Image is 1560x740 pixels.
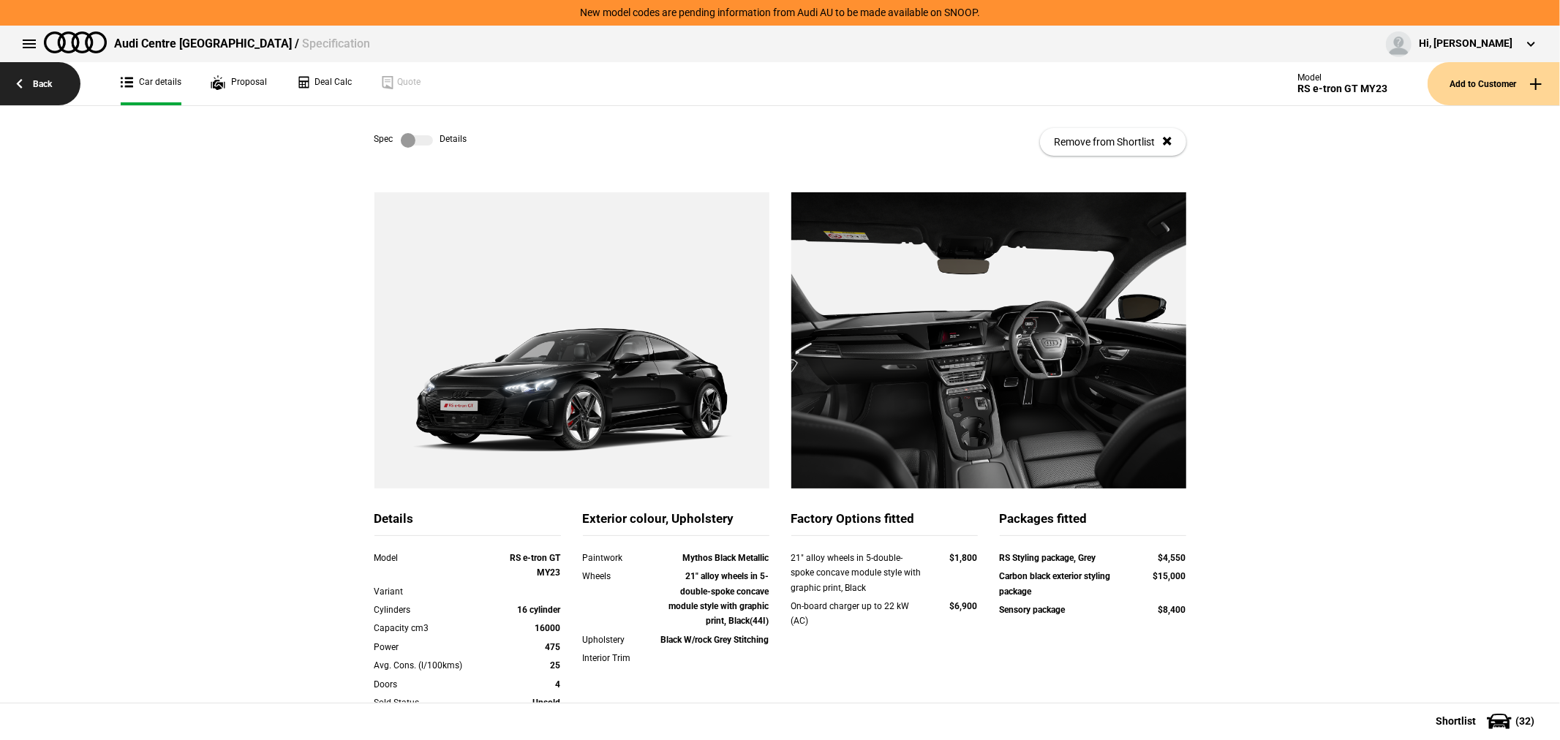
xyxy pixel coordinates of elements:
span: Shortlist [1436,716,1476,726]
strong: Unsold [533,698,561,708]
button: Add to Customer [1428,62,1560,105]
button: Remove from Shortlist [1040,128,1186,156]
strong: $6,900 [950,601,978,611]
div: RS e-tron GT MY23 [1297,83,1387,95]
div: On-board charger up to 22 kW (AC) [791,599,922,629]
div: Model [374,551,486,565]
div: Upholstery [583,633,657,647]
div: Spec Details [374,133,467,148]
div: Cylinders [374,603,486,617]
strong: Mythos Black Metallic [683,553,769,563]
div: Sold Status [374,695,486,710]
button: Shortlist(32) [1414,703,1560,739]
strong: $8,400 [1158,605,1186,615]
div: Variant [374,584,486,599]
strong: 25 [551,660,561,671]
strong: $1,800 [950,553,978,563]
strong: 16 cylinder [518,605,561,615]
strong: Carbon black exterior styling package [1000,571,1111,596]
div: Model [1297,72,1387,83]
img: audi.png [44,31,107,53]
strong: Sensory package [1000,605,1066,615]
div: Details [374,510,561,536]
div: Interior Trim [583,651,657,665]
strong: RS e-tron GT MY23 [510,553,561,578]
strong: 16000 [535,623,561,633]
div: Audi Centre [GEOGRAPHIC_DATA] / [114,36,370,52]
div: Factory Options fitted [791,510,978,536]
a: Car details [121,62,181,105]
div: Packages fitted [1000,510,1186,536]
span: Specification [302,37,370,50]
strong: 4 [556,679,561,690]
span: ( 32 ) [1515,716,1534,726]
div: Power [374,640,486,654]
strong: RS Styling package, Grey [1000,553,1096,563]
strong: 475 [546,642,561,652]
div: Avg. Cons. (l/100kms) [374,658,486,673]
a: Proposal [211,62,267,105]
strong: Black W/rock Grey Stitching [661,635,769,645]
a: Deal Calc [296,62,352,105]
strong: 21" alloy wheels in 5-double-spoke concave module style with graphic print, Black(44I) [669,571,769,626]
div: 21" alloy wheels in 5-double-spoke concave module style with graphic print, Black [791,551,922,595]
div: Doors [374,677,486,692]
div: Paintwork [583,551,657,565]
div: Exterior colour, Upholstery [583,510,769,536]
div: Capacity cm3 [374,621,486,635]
strong: $15,000 [1153,571,1186,581]
div: Wheels [583,569,657,584]
div: Hi, [PERSON_NAME] [1419,37,1512,51]
strong: $4,550 [1158,553,1186,563]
